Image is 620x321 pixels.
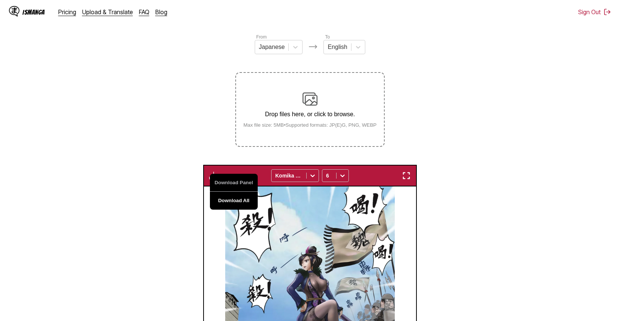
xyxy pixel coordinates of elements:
[604,8,611,16] img: Sign out
[210,174,258,192] button: Download Panel
[325,34,330,40] label: To
[209,171,218,180] img: Download translated images
[578,8,611,16] button: Sign Out
[9,6,58,18] a: IsManga LogoIsManga
[238,122,383,128] small: Max file size: 5MB • Supported formats: JP(E)G, PNG, WEBP
[82,8,133,16] a: Upload & Translate
[309,42,317,51] img: Languages icon
[210,192,258,210] button: Download All
[58,8,76,16] a: Pricing
[256,34,267,40] label: From
[22,9,45,16] div: IsManga
[402,171,411,180] img: Enter fullscreen
[9,6,19,16] img: IsManga Logo
[155,8,167,16] a: Blog
[238,111,383,118] p: Drop files here, or click to browse.
[139,8,149,16] a: FAQ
